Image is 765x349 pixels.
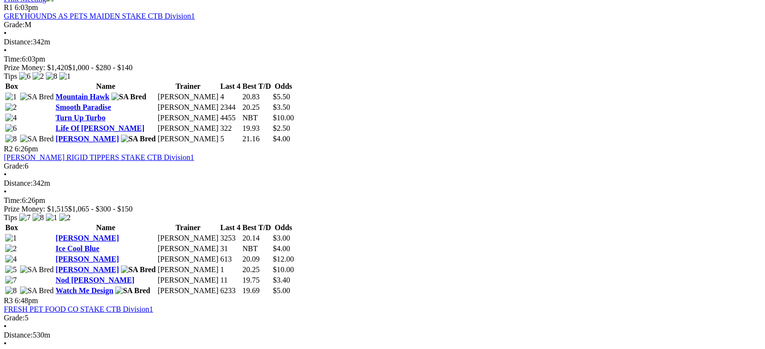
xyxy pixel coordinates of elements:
[5,82,18,90] span: Box
[157,113,219,123] td: [PERSON_NAME]
[242,275,272,285] td: 19.75
[273,255,294,263] span: $12.00
[157,244,219,254] td: [PERSON_NAME]
[220,103,241,112] td: 2344
[4,55,761,63] div: 6:03pm
[55,223,156,233] th: Name
[5,103,17,112] img: 2
[55,82,156,91] th: Name
[273,234,290,242] span: $3.00
[242,265,272,275] td: 20.25
[68,63,133,72] span: $1,000 - $280 - $140
[157,275,219,285] td: [PERSON_NAME]
[157,286,219,296] td: [PERSON_NAME]
[20,286,54,295] img: SA Bred
[4,55,22,63] span: Time:
[5,93,17,101] img: 1
[20,265,54,274] img: SA Bred
[15,296,38,305] span: 6:48pm
[242,134,272,144] td: 21.16
[220,275,241,285] td: 11
[5,244,17,253] img: 2
[4,331,761,339] div: 530m
[4,162,761,170] div: 6
[220,223,241,233] th: Last 4
[220,233,241,243] td: 3253
[220,254,241,264] td: 613
[157,82,219,91] th: Trainer
[59,213,71,222] img: 2
[33,213,44,222] img: 8
[4,12,195,20] a: GREYHOUNDS AS PETS MAIDEN STAKE CTB Division1
[273,223,295,233] th: Odds
[220,286,241,296] td: 6233
[111,93,146,101] img: SA Bred
[4,205,761,213] div: Prize Money: $1,515
[242,82,272,91] th: Best T/D
[55,103,111,111] a: Smooth Paradise
[273,265,294,274] span: $10.00
[4,46,7,54] span: •
[157,103,219,112] td: [PERSON_NAME]
[273,135,290,143] span: $4.00
[220,124,241,133] td: 322
[157,233,219,243] td: [PERSON_NAME]
[157,124,219,133] td: [PERSON_NAME]
[55,124,144,132] a: Life Of [PERSON_NAME]
[220,82,241,91] th: Last 4
[242,124,272,133] td: 19.93
[19,72,31,81] img: 6
[242,244,272,254] td: NBT
[121,135,156,143] img: SA Bred
[4,21,25,29] span: Grade:
[242,254,272,264] td: 20.09
[242,223,272,233] th: Best T/D
[273,276,290,284] span: $3.40
[15,3,38,11] span: 6:03pm
[273,82,295,91] th: Odds
[5,124,17,133] img: 6
[4,38,761,46] div: 342m
[242,103,272,112] td: 20.25
[4,322,7,330] span: •
[5,286,17,295] img: 8
[273,114,294,122] span: $10.00
[4,179,33,187] span: Distance:
[157,92,219,102] td: [PERSON_NAME]
[46,72,57,81] img: 8
[68,205,133,213] span: $1,065 - $300 - $150
[157,254,219,264] td: [PERSON_NAME]
[242,92,272,102] td: 20.83
[4,38,33,46] span: Distance:
[4,331,33,339] span: Distance:
[55,234,119,242] a: [PERSON_NAME]
[4,314,25,322] span: Grade:
[46,213,57,222] img: 1
[4,339,7,348] span: •
[20,135,54,143] img: SA Bred
[273,244,290,253] span: $4.00
[5,255,17,264] img: 4
[220,134,241,144] td: 5
[4,179,761,188] div: 342m
[4,314,761,322] div: 5
[273,124,290,132] span: $2.50
[115,286,150,295] img: SA Bred
[4,145,13,153] span: R2
[242,286,272,296] td: 19.69
[4,188,7,196] span: •
[5,223,18,232] span: Box
[242,113,272,123] td: NBT
[15,145,38,153] span: 6:26pm
[157,223,219,233] th: Trainer
[4,21,761,29] div: M
[59,72,71,81] img: 1
[4,162,25,170] span: Grade:
[4,29,7,37] span: •
[273,103,290,111] span: $3.50
[55,286,113,295] a: Watch Me Design
[273,286,290,295] span: $5.00
[55,93,109,101] a: Mountain Hawk
[220,244,241,254] td: 31
[55,276,134,284] a: Nod [PERSON_NAME]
